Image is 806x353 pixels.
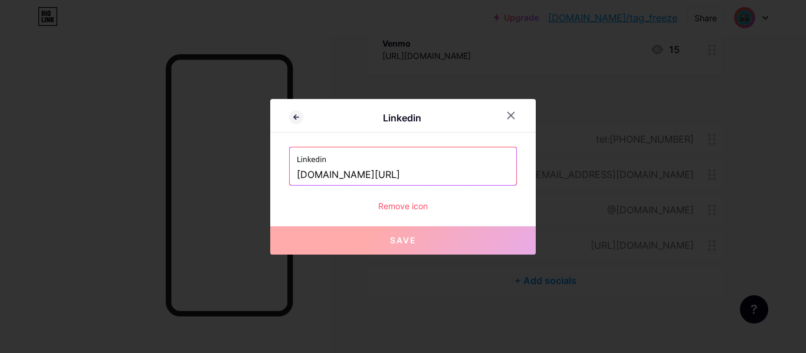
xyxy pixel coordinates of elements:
input: https://linkedin.com/username [297,165,509,185]
button: Save [270,226,536,255]
div: Remove icon [289,200,517,212]
div: Linkedin [303,111,500,125]
label: Linkedin [297,147,509,165]
span: Save [390,235,417,245]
